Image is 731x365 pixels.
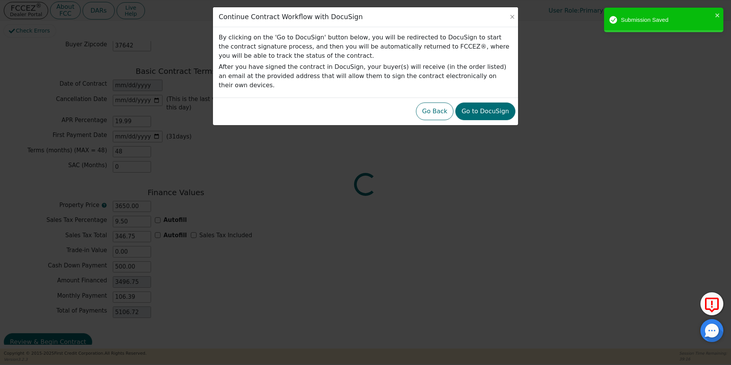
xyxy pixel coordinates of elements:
p: By clicking on the 'Go to DocuSign' button below, you will be redirected to DocuSign to start the... [219,33,512,60]
h3: Continue Contract Workflow with DocuSign [219,13,363,21]
button: Go Back [416,103,453,120]
button: Report Error to FCC [700,292,723,315]
button: Go to DocuSign [455,103,515,120]
div: Submission Saved [621,16,713,24]
button: close [715,11,720,20]
p: After you have signed the contract in DocuSign, your buyer(s) will receive (in the order listed) ... [219,62,512,90]
button: Close [508,13,516,21]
